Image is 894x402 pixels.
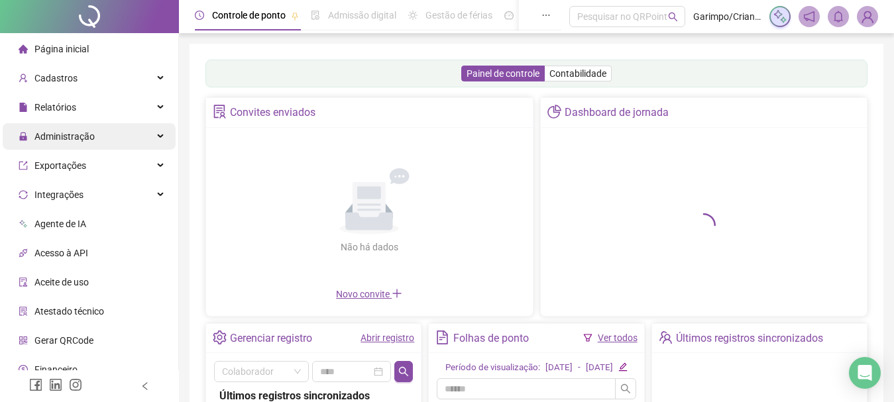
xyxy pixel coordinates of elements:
[230,327,312,350] div: Gerenciar registro
[336,289,402,299] span: Novo convite
[773,9,787,24] img: sparkle-icon.fc2bf0ac1784a2077858766a79e2daf3.svg
[598,332,638,343] a: Ver todos
[213,105,227,119] span: solution
[578,361,581,375] div: -
[832,11,844,23] span: bell
[34,160,86,171] span: Exportações
[361,332,414,343] a: Abrir registro
[453,327,529,350] div: Folhas de ponto
[467,68,539,79] span: Painel de controle
[19,248,28,258] span: api
[504,11,514,20] span: dashboard
[34,364,78,375] span: Financeiro
[19,74,28,83] span: user-add
[34,248,88,258] span: Acesso à API
[140,381,150,391] span: left
[693,9,761,24] span: Garimpo/Criantili - O GARIMPO
[392,288,402,299] span: plus
[803,11,815,23] span: notification
[620,383,631,394] span: search
[676,327,823,350] div: Últimos registros sincronizados
[34,189,84,200] span: Integrações
[547,105,561,119] span: pie-chart
[311,11,320,20] span: file-done
[19,44,28,54] span: home
[858,7,877,26] img: 2226
[230,101,315,124] div: Convites enviados
[19,307,28,316] span: solution
[408,11,418,20] span: sun
[34,277,89,287] span: Aceite de uso
[49,378,62,391] span: linkedin
[549,68,606,79] span: Contabilidade
[34,219,86,229] span: Agente de IA
[34,44,89,54] span: Página inicial
[34,73,78,83] span: Cadastros
[19,132,28,141] span: lock
[618,362,627,371] span: edit
[545,361,573,375] div: [DATE]
[565,101,669,124] div: Dashboard de jornada
[586,361,613,375] div: [DATE]
[212,10,286,21] span: Controle de ponto
[291,12,299,20] span: pushpin
[19,103,28,112] span: file
[34,335,93,346] span: Gerar QRCode
[19,161,28,170] span: export
[34,131,95,142] span: Administração
[541,11,551,20] span: ellipsis
[19,365,28,374] span: dollar
[34,102,76,113] span: Relatórios
[445,361,540,375] div: Período de visualização:
[29,378,42,391] span: facebook
[195,11,204,20] span: clock-circle
[583,333,592,342] span: filter
[19,190,28,199] span: sync
[849,357,881,389] div: Open Intercom Messenger
[69,378,82,391] span: instagram
[328,10,396,21] span: Admissão digital
[308,240,430,254] div: Não há dados
[425,10,492,21] span: Gestão de férias
[692,213,716,237] span: loading
[659,330,673,344] span: team
[19,277,28,287] span: audit
[398,366,409,377] span: search
[19,336,28,345] span: qrcode
[435,330,449,344] span: file-text
[34,306,104,317] span: Atestado técnico
[668,12,678,22] span: search
[213,330,227,344] span: setting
